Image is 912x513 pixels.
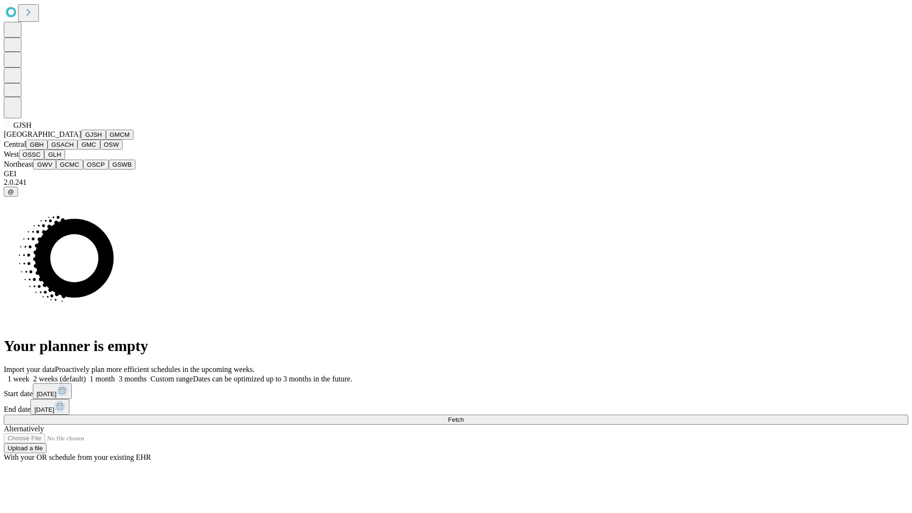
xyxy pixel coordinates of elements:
[30,399,69,415] button: [DATE]
[8,375,29,383] span: 1 week
[4,170,908,178] div: GEI
[4,130,81,138] span: [GEOGRAPHIC_DATA]
[4,140,26,148] span: Central
[81,130,106,140] button: GJSH
[56,160,83,170] button: GCMC
[13,121,31,129] span: GJSH
[151,375,193,383] span: Custom range
[4,150,19,158] span: West
[4,337,908,355] h1: Your planner is empty
[193,375,352,383] span: Dates can be optimized up to 3 months in the future.
[4,443,47,453] button: Upload a file
[4,187,18,197] button: @
[8,188,14,195] span: @
[4,178,908,187] div: 2.0.241
[4,415,908,425] button: Fetch
[448,416,464,423] span: Fetch
[19,150,45,160] button: OSSC
[77,140,100,150] button: GMC
[100,140,123,150] button: OSW
[4,160,33,168] span: Northeast
[55,365,255,373] span: Proactively plan more efficient schedules in the upcoming weeks.
[4,383,908,399] div: Start date
[33,383,72,399] button: [DATE]
[33,160,56,170] button: GWV
[26,140,47,150] button: GBH
[4,453,151,461] span: With your OR schedule from your existing EHR
[44,150,65,160] button: GLH
[37,390,57,398] span: [DATE]
[33,375,86,383] span: 2 weeks (default)
[4,365,55,373] span: Import your data
[109,160,136,170] button: GSWB
[119,375,147,383] span: 3 months
[4,399,908,415] div: End date
[47,140,77,150] button: GSACH
[4,425,44,433] span: Alternatively
[83,160,109,170] button: OSCP
[106,130,133,140] button: GMCM
[90,375,115,383] span: 1 month
[34,406,54,413] span: [DATE]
